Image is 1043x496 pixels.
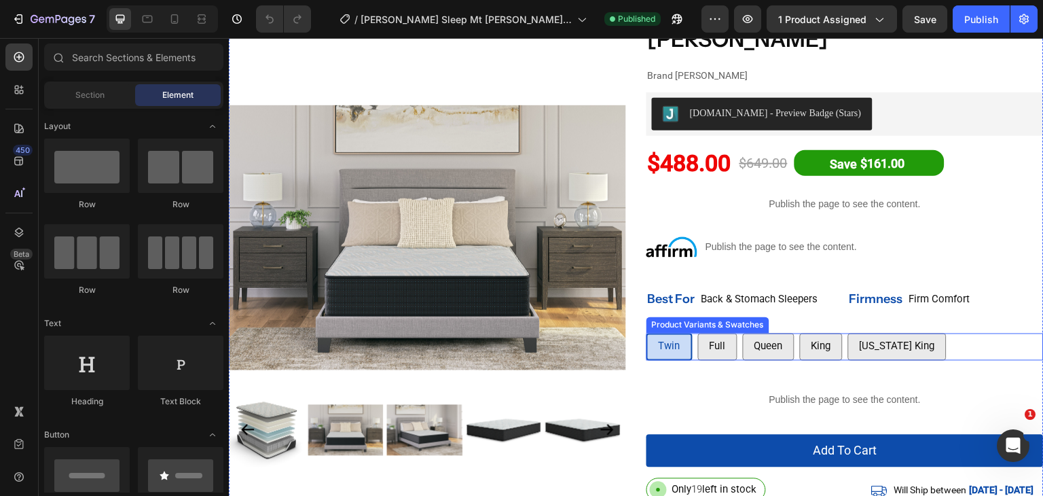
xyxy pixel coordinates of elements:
[44,395,130,408] div: Heading
[631,116,678,135] div: $161.00
[75,89,105,101] span: Section
[665,447,738,458] span: Will Ship between
[621,250,674,272] p: Firmness
[418,397,815,429] button: Add to cart
[89,11,95,27] p: 7
[680,252,742,270] p: Firm Comfort
[44,198,130,211] div: Row
[964,12,998,26] div: Publish
[767,5,897,33] button: 1 product assigned
[600,116,631,136] div: Save
[418,28,815,48] h2: Brand [PERSON_NAME]
[583,302,602,315] span: King
[420,281,538,294] div: Product Variants & Swatches
[1025,409,1036,420] span: 1
[509,117,560,133] div: $649.00
[354,12,358,26] span: /
[138,198,223,211] div: Row
[202,424,223,446] span: Toggle open
[434,68,450,84] img: Judgeme.png
[741,447,805,458] span: [DATE] - [DATE]
[481,302,497,315] span: Full
[10,249,33,260] div: Beta
[256,5,311,33] div: Undo/Redo
[229,38,1043,496] iframe: Design area
[44,317,61,330] span: Text
[361,12,572,26] span: [PERSON_NAME] Sleep Mt [PERSON_NAME] Ltd 15 Inch Firm Mattress
[44,429,69,441] span: Button
[418,109,504,141] div: $488.00
[418,199,469,219] img: gempages_491294865229873979-26766656-fa74-4dd1-854f-59a12651139c.png
[618,13,655,25] span: Published
[443,445,528,459] p: Only left in stock
[423,60,644,92] button: Judge.me - Preview Badge (Stars)
[463,446,474,458] span: 19
[5,5,101,33] button: 7
[526,302,554,315] span: Queen
[418,355,815,370] p: Publish the page to see the content.
[477,202,628,216] p: Publish the page to see the content.
[418,159,815,173] p: Publish the page to see the content.
[13,145,33,156] div: 450
[44,120,71,132] span: Layout
[162,89,194,101] span: Element
[202,116,223,137] span: Toggle open
[631,302,706,315] span: [US_STATE] King
[778,12,866,26] span: 1 product assigned
[461,68,633,82] div: [DOMAIN_NAME] - Preview Badge (Stars)
[473,252,589,270] p: Back & Stomach Sleepers
[419,250,466,272] p: Best For
[138,395,223,408] div: Text Block
[953,5,1010,33] button: Publish
[44,284,130,296] div: Row
[902,5,947,33] button: Save
[44,43,223,71] input: Search Sections & Elements
[370,384,386,400] button: Carousel Next Arrow
[202,313,223,334] span: Toggle open
[585,402,648,424] div: Add to cart
[430,302,452,315] span: Twin
[138,284,223,296] div: Row
[914,14,936,25] span: Save
[997,429,1029,462] iframe: Intercom live chat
